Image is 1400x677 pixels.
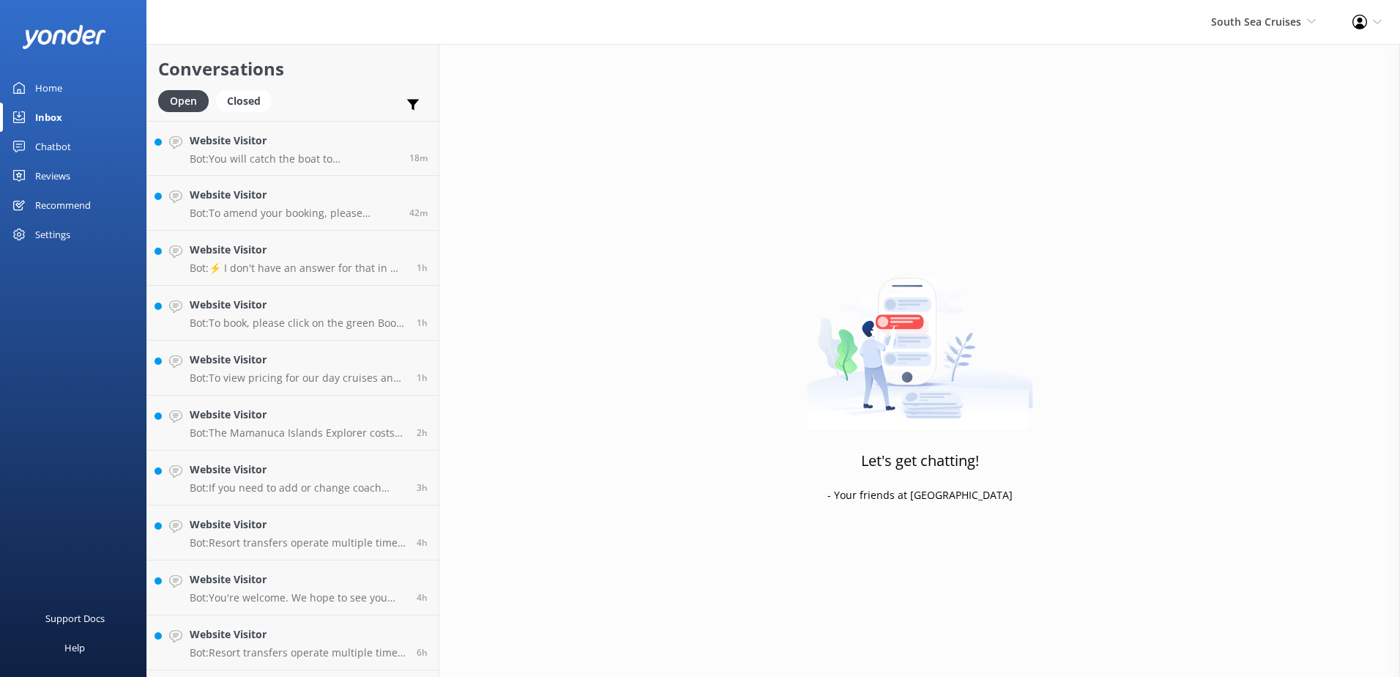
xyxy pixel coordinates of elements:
p: Bot: The Mamanuca Islands Explorer costs $157 per adult (16+ years), $88 per child (5-15 years), ... [190,426,406,440]
p: Bot: To view pricing for our day cruises and trips, please visit: [URL][DOMAIN_NAME]. [190,371,406,385]
img: artwork of a man stealing a conversation from at giant smartphone [807,247,1033,430]
img: yonder-white-logo.png [22,25,106,49]
span: Oct 09 2025 07:03am (UTC +13:00) Pacific/Auckland [417,536,428,549]
a: Website VisitorBot:If you need to add or change coach transfers for your booking, please provide ... [147,451,439,506]
span: Oct 09 2025 08:54am (UTC +13:00) Pacific/Auckland [417,426,428,439]
p: Bot: Resort transfers operate multiple times a day, every day, departing from [GEOGRAPHIC_DATA] a... [190,536,406,550]
a: Website VisitorBot:You're welcome. We hope to see you soon!4h [147,561,439,615]
a: Website VisitorBot:To book, please click on the green Book Now button on our website and follow t... [147,286,439,341]
div: Home [35,73,62,103]
p: Bot: If you need to add or change coach transfers for your booking, please provide your booking n... [190,481,406,495]
h4: Website Visitor [190,352,406,368]
span: Oct 09 2025 09:26am (UTC +13:00) Pacific/Auckland [417,262,428,274]
a: Website VisitorBot:Resort transfers operate multiple times a day, every day, departing from [GEOG... [147,615,439,670]
span: South Sea Cruises [1211,15,1301,29]
h4: Website Visitor [190,571,406,588]
h4: Website Visitor [190,462,406,478]
div: Closed [216,90,272,112]
div: Open [158,90,209,112]
div: Help [64,633,85,662]
a: Website VisitorBot:Resort transfers operate multiple times a day, every day, departing from [GEOG... [147,506,439,561]
span: Oct 09 2025 10:49am (UTC +13:00) Pacific/Auckland [409,152,428,164]
a: Website VisitorBot:The Mamanuca Islands Explorer costs $157 per adult (16+ years), $88 per child ... [147,396,439,451]
p: Bot: To amend your booking, please contact our reservations team. You can email them at [EMAIL_AD... [190,207,398,220]
h4: Website Visitor [190,407,406,423]
h4: Website Visitor [190,187,398,203]
h4: Website Visitor [190,133,398,149]
p: Bot: Resort transfers operate multiple times a day, every day, departing from [GEOGRAPHIC_DATA] a... [190,646,406,659]
span: Oct 09 2025 09:18am (UTC +13:00) Pacific/Auckland [417,317,428,329]
div: Chatbot [35,132,71,161]
h3: Let's get chatting! [861,449,979,473]
span: Oct 09 2025 07:32am (UTC +13:00) Pacific/Auckland [417,481,428,494]
p: - Your friends at [GEOGRAPHIC_DATA] [827,487,1013,503]
a: Website VisitorBot:You will catch the boat to [GEOGRAPHIC_DATA] from [GEOGRAPHIC_DATA]. You can v... [147,121,439,176]
p: Bot: You're welcome. We hope to see you soon! [190,591,406,604]
div: Settings [35,220,70,249]
span: Oct 09 2025 09:15am (UTC +13:00) Pacific/Auckland [417,371,428,384]
div: Recommend [35,190,91,220]
span: Oct 09 2025 04:50am (UTC +13:00) Pacific/Auckland [417,646,428,659]
h2: Conversations [158,55,428,83]
a: Website VisitorBot:To view pricing for our day cruises and trips, please visit: [URL][DOMAIN_NAME... [147,341,439,396]
a: Closed [216,92,279,108]
a: Website VisitorBot:To amend your booking, please contact our reservations team. You can email the... [147,176,439,231]
div: Inbox [35,103,62,132]
a: Website VisitorBot:⚡ I don't have an answer for that in my knowledge base. Please try and rephras... [147,231,439,286]
div: Reviews [35,161,70,190]
p: Bot: You will catch the boat to [GEOGRAPHIC_DATA] from [GEOGRAPHIC_DATA]. You can view the resort... [190,152,398,166]
a: Open [158,92,216,108]
h4: Website Visitor [190,626,406,643]
h4: Website Visitor [190,242,406,258]
h4: Website Visitor [190,517,406,533]
div: Support Docs [45,604,105,633]
h4: Website Visitor [190,297,406,313]
p: Bot: ⚡ I don't have an answer for that in my knowledge base. Please try and rephrase your questio... [190,262,406,275]
span: Oct 09 2025 06:19am (UTC +13:00) Pacific/Auckland [417,591,428,604]
span: Oct 09 2025 10:24am (UTC +13:00) Pacific/Auckland [409,207,428,219]
p: Bot: To book, please click on the green Book Now button on our website and follow the prompts. Fo... [190,317,406,330]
